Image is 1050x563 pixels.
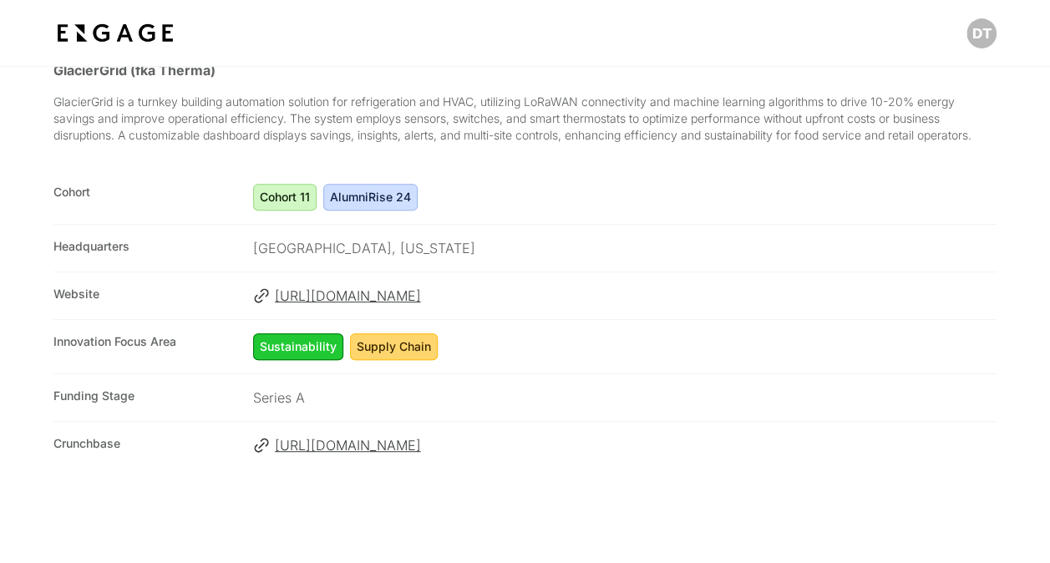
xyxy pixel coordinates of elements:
[253,435,997,455] a: [URL][DOMAIN_NAME]
[260,190,310,204] span: Cohort 11
[53,435,240,452] span: Crunchbase
[53,388,240,404] span: Funding Stage
[966,18,997,48] img: Profile picture of David Torres
[53,94,997,144] p: GlacierGrid is a turnkey building automation solution for refrigeration and HVAC, utilizing LoRaW...
[253,286,997,306] a: [URL][DOMAIN_NAME]
[253,388,997,408] p: Series A
[330,190,411,204] span: AlumniRise 24
[53,60,997,80] p: GlacierGrid (fka Therma)
[260,339,337,353] span: Sustainability
[275,286,997,306] span: [URL][DOMAIN_NAME]
[53,286,240,302] span: Website
[275,435,997,455] span: [URL][DOMAIN_NAME]
[53,333,240,350] span: Innovation Focus Area
[357,339,431,353] span: Supply Chain
[253,238,997,258] p: [GEOGRAPHIC_DATA], [US_STATE]
[53,238,240,255] span: Headquarters
[53,184,240,200] span: Cohort
[53,18,177,48] img: bdf1fb74-1727-4ba0-a5bd-bc74ae9fc70b.jpeg
[966,18,997,48] button: Open profile menu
